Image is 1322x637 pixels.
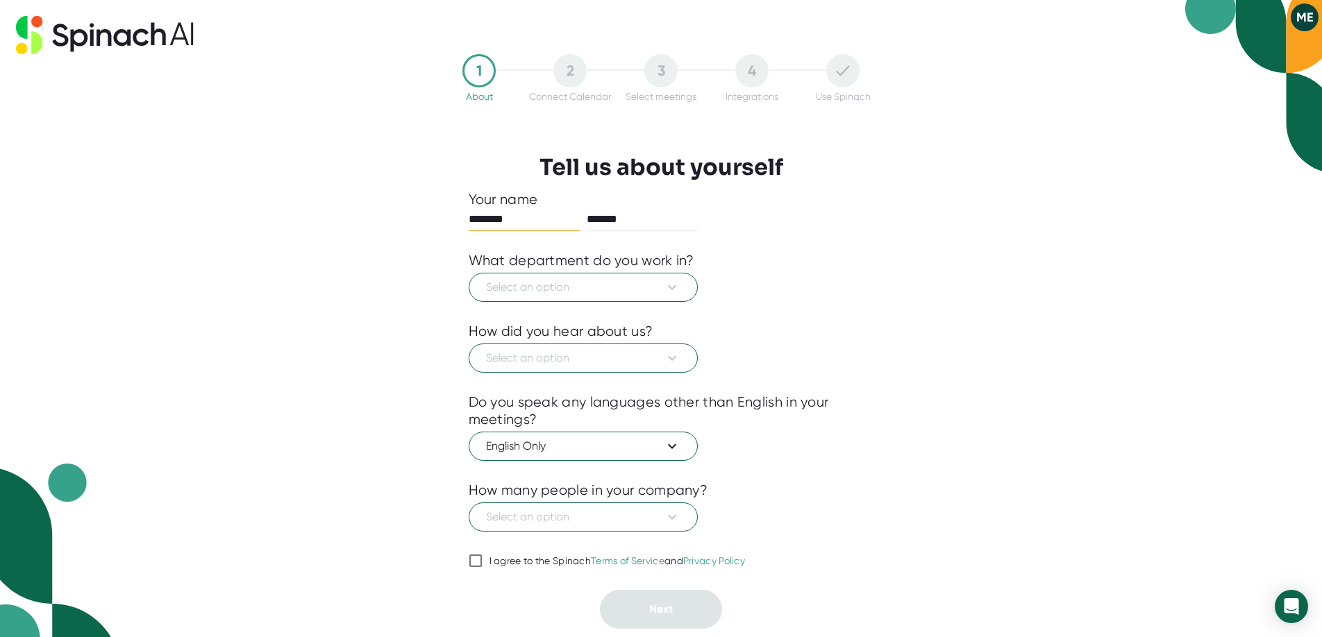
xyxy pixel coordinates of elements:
[529,91,611,102] div: Connect Calendar
[469,252,694,269] div: What department do you work in?
[591,555,664,566] a: Terms of Service
[469,432,698,461] button: English Only
[600,590,722,629] button: Next
[735,54,769,87] div: 4
[462,54,496,87] div: 1
[469,343,698,373] button: Select an option
[1275,590,1308,623] div: Open Intercom Messenger
[469,502,698,532] button: Select an option
[469,273,698,302] button: Select an option
[726,91,778,102] div: Integrations
[469,393,854,428] div: Do you speak any languages other than English in your meetings?
[486,509,680,525] span: Select an option
[816,91,871,102] div: Use Spinach
[553,54,587,87] div: 2
[486,350,680,366] span: Select an option
[649,602,673,615] span: Next
[539,154,783,180] h3: Tell us about yourself
[626,91,696,102] div: Select meetings
[1291,3,1319,31] button: ME
[683,555,745,566] a: Privacy Policy
[469,482,708,499] div: How many people in your company?
[486,279,680,296] span: Select an option
[490,555,746,568] div: I agree to the Spinach and
[469,191,854,208] div: Your name
[644,54,678,87] div: 3
[469,323,653,340] div: How did you hear about us?
[486,438,680,455] span: English Only
[466,91,493,102] div: About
